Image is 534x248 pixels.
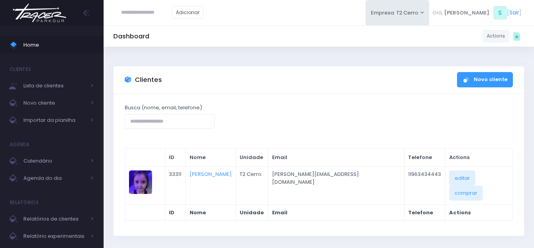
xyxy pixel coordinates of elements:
[268,148,405,167] th: Email
[23,98,86,108] span: Novo cliente
[445,148,513,167] th: Actions
[404,148,445,167] th: Telefone
[268,167,405,205] td: [PERSON_NAME][EMAIL_ADDRESS][DOMAIN_NAME]
[23,173,86,183] span: Agenda do dia
[236,148,268,167] th: Unidade
[482,30,509,43] a: Actions
[135,76,162,84] h3: Clientes
[190,170,232,178] a: [PERSON_NAME]
[429,4,524,22] div: [ ]
[165,148,186,167] th: ID
[493,6,507,20] span: S
[23,156,86,166] span: Calendário
[125,104,203,112] label: Busca (nome, email, telefone):
[236,167,268,205] td: T2 Cerro
[445,205,513,220] th: Actions
[113,33,149,40] h5: Dashboard
[449,186,483,201] a: comprar
[10,137,30,152] h4: Agenda
[23,214,86,224] span: Relatórios de clientes
[404,205,445,220] th: Telefone
[449,170,475,185] a: editar
[10,195,39,210] h4: Relatórios
[10,62,31,77] h4: Clientes
[165,167,186,205] td: 33311
[172,6,204,19] a: Adicionar
[432,9,443,17] span: Olá,
[404,167,445,205] td: 11963434443
[186,205,236,220] th: Nome
[165,205,186,220] th: ID
[23,115,86,125] span: Importar da planilha
[23,231,86,241] span: Relatório experimentais
[186,148,236,167] th: Nome
[457,72,513,87] a: Novo cliente
[509,9,519,17] a: Sair
[444,9,489,17] span: [PERSON_NAME]
[236,205,268,220] th: Unidade
[23,40,94,50] span: Home
[268,205,405,220] th: Email
[23,81,86,91] span: Lista de clientes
